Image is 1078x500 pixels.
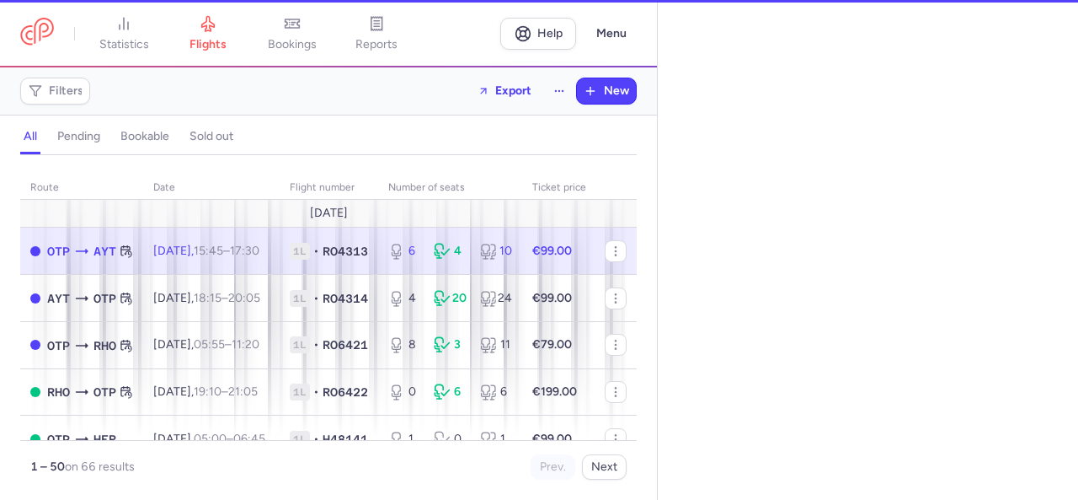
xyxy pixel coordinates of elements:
[194,432,227,446] time: 05:00
[47,289,70,308] span: AYT
[532,291,572,305] strong: €99.00
[30,460,65,474] strong: 1 – 50
[388,243,420,260] div: 6
[378,175,522,201] th: number of seats
[230,244,259,258] time: 17:30
[388,290,420,307] div: 4
[153,244,259,258] span: [DATE],
[313,243,319,260] span: •
[194,244,259,258] span: –
[582,454,627,480] button: Next
[47,242,70,261] span: OTP
[189,129,233,144] h4: sold out
[532,337,572,352] strong: €79.00
[166,15,250,52] a: flights
[355,37,398,52] span: reports
[434,290,466,307] div: 20
[323,243,368,260] span: RO4313
[153,291,260,305] span: [DATE],
[93,242,116,261] span: AYT
[120,129,169,144] h4: bookable
[194,384,258,399] span: –
[21,78,89,104] button: Filters
[604,84,629,98] span: New
[480,384,512,401] div: 6
[290,243,310,260] span: 1L
[194,291,260,305] span: –
[434,336,466,353] div: 3
[20,18,54,49] a: CitizenPlane red outlined logo
[290,431,310,448] span: 1L
[313,384,319,401] span: •
[532,384,577,399] strong: €199.00
[250,15,334,52] a: bookings
[47,383,70,401] span: RHO
[480,290,512,307] div: 24
[532,244,572,258] strong: €99.00
[388,431,420,448] div: 1
[268,37,317,52] span: bookings
[93,336,116,355] span: RHO
[49,84,83,98] span: Filters
[434,431,466,448] div: 0
[99,37,149,52] span: statistics
[323,384,368,401] span: RO6422
[334,15,419,52] a: reports
[537,27,563,40] span: Help
[194,432,265,446] span: –
[194,337,259,352] span: –
[290,384,310,401] span: 1L
[194,384,221,399] time: 19:10
[24,129,37,144] h4: all
[153,432,265,446] span: [DATE],
[480,336,512,353] div: 11
[313,431,319,448] span: •
[480,243,512,260] div: 10
[310,207,348,220] span: [DATE]
[93,430,116,449] span: HER
[586,18,637,50] button: Menu
[194,244,223,258] time: 15:45
[280,175,378,201] th: Flight number
[290,336,310,353] span: 1L
[290,290,310,307] span: 1L
[313,290,319,307] span: •
[65,460,135,474] span: on 66 results
[323,431,368,448] span: H48141
[47,336,70,355] span: OTP
[323,290,368,307] span: RO4314
[57,129,100,144] h4: pending
[532,432,572,446] strong: €99.00
[522,175,596,201] th: Ticket price
[577,78,636,104] button: New
[495,84,531,97] span: Export
[194,337,225,352] time: 05:55
[153,337,259,352] span: [DATE],
[93,383,116,401] span: OTP
[47,430,70,449] span: OTP
[434,243,466,260] div: 4
[153,384,258,399] span: [DATE],
[480,431,512,448] div: 1
[228,291,260,305] time: 20:05
[323,336,368,353] span: RO6421
[233,432,265,446] time: 06:45
[531,454,575,480] button: Prev.
[388,336,420,353] div: 8
[143,175,280,201] th: date
[189,37,227,52] span: flights
[82,15,166,52] a: statistics
[20,175,143,201] th: route
[500,18,576,50] a: Help
[313,336,319,353] span: •
[434,384,466,401] div: 6
[93,289,116,308] span: OTP
[388,384,420,401] div: 0
[228,384,258,399] time: 21:05
[194,291,221,305] time: 18:15
[232,337,259,352] time: 11:20
[467,78,542,105] button: Export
